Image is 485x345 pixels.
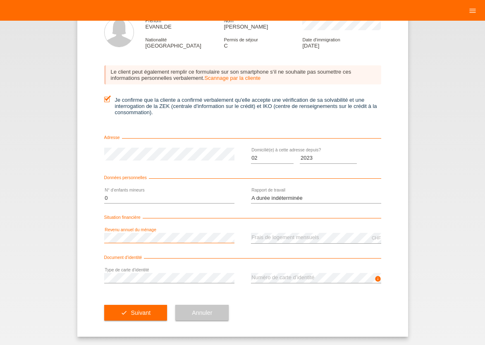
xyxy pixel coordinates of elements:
span: Situation financière [104,215,143,220]
span: Permis de séjour [224,37,258,42]
div: [GEOGRAPHIC_DATA] [146,36,224,49]
span: Adresse [104,135,122,140]
span: Prénom [146,18,162,23]
span: Date d'immigration [302,37,340,42]
div: CHF [372,235,381,240]
button: Annuler [175,305,229,321]
div: C [224,36,302,49]
a: Scannage par la cliente [204,75,260,81]
span: Nationalité [146,37,167,42]
i: menu [468,7,477,15]
i: info [375,276,381,282]
span: Annuler [192,309,212,316]
div: Le client peut également remplir ce formulaire sur son smartphone s‘il ne souhaite pas soumettre ... [104,65,381,84]
span: Données personnelles [104,175,149,180]
div: EVANILDE [146,17,224,30]
span: Nom [224,18,233,23]
span: Suivant [131,309,151,316]
i: check [121,309,127,316]
div: [DATE] [302,36,381,49]
a: info [375,278,381,283]
button: check Suivant [104,305,167,321]
label: Je confirme que la cliente a confirmé verbalement qu'elle accepte une vérification de sa solvabil... [104,97,381,115]
span: Document d’identité [104,255,144,260]
div: [PERSON_NAME] [224,17,302,30]
a: menu [464,8,481,13]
